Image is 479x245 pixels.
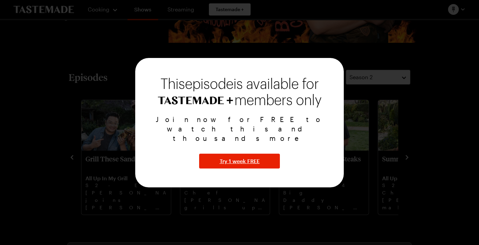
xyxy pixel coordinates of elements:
[160,78,319,91] span: This episode is available for
[199,154,280,169] button: Try 1 week FREE
[158,96,233,104] img: Tastemade+
[143,115,336,143] p: Join now for FREE to watch this and thousands more
[220,157,260,165] span: Try 1 week FREE
[234,93,322,108] span: members only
